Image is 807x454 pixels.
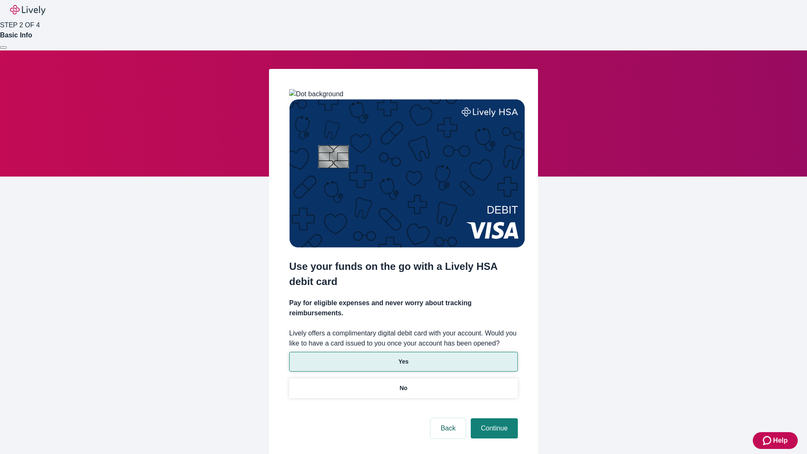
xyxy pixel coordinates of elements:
[289,378,518,398] button: No
[398,357,409,366] p: Yes
[289,259,518,289] h2: Use your funds on the go with a Lively HSA debit card
[289,328,518,348] label: Lively offers a complimentary digital debit card with your account. Would you like to have a card...
[289,89,343,99] img: Dot background
[430,418,466,438] button: Back
[10,5,45,15] img: Lively
[289,99,525,248] img: Debit card
[400,384,408,393] p: No
[773,436,788,446] span: Help
[763,436,773,446] svg: Zendesk support icon
[289,352,518,372] button: Yes
[471,418,518,438] button: Continue
[753,432,798,449] button: Zendesk support iconHelp
[289,298,518,318] h4: Pay for eligible expenses and never worry about tracking reimbursements.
